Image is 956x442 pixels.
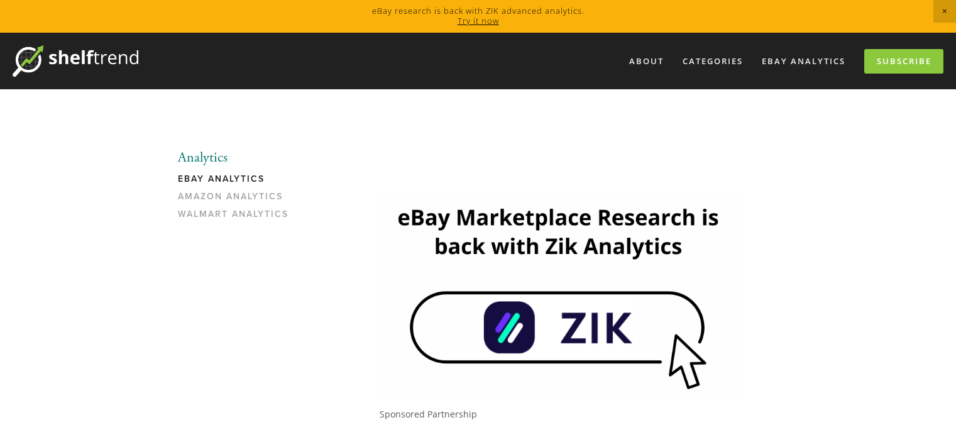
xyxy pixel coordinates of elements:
[754,51,854,72] a: eBay Analytics
[178,150,298,166] li: Analytics
[380,409,740,420] p: Sponsored Partnership
[13,45,138,77] img: ShelfTrend
[178,174,298,191] a: eBay Analytics
[674,51,751,72] div: Categories
[621,51,672,72] a: About
[458,15,499,26] a: Try it now
[864,49,943,74] a: Subscribe
[178,209,298,226] a: Walmart Analytics
[178,191,298,209] a: Amazon Analytics
[376,192,740,397] img: Zik Analytics Sponsored Ad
